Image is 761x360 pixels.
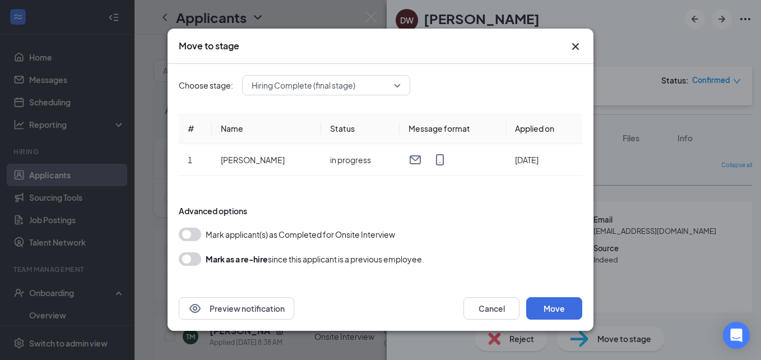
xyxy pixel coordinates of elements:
span: Hiring Complete (final stage) [252,77,355,94]
th: Message format [400,113,506,144]
td: [DATE] [506,144,582,176]
svg: MobileSms [433,153,447,167]
th: # [179,113,212,144]
th: Status [321,113,400,144]
span: Choose stage: [179,79,233,91]
svg: Cross [569,40,582,53]
td: in progress [321,144,400,176]
span: Mark applicant(s) as Completed for Onsite Interview [206,228,395,241]
button: Move [526,298,582,320]
button: Close [569,40,582,53]
svg: Email [409,153,422,167]
th: Name [212,113,321,144]
div: Open Intercom Messenger [723,322,750,349]
b: Mark as a re-hire [206,254,268,264]
button: EyePreview notification [179,298,294,320]
td: [PERSON_NAME] [212,144,321,176]
svg: Eye [188,302,202,316]
div: since this applicant is a previous employee. [206,252,424,266]
th: Applied on [506,113,582,144]
div: Advanced options [179,205,582,216]
h3: Move to stage [179,40,239,52]
button: Cancel [463,298,519,320]
span: 1 [188,155,192,165]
